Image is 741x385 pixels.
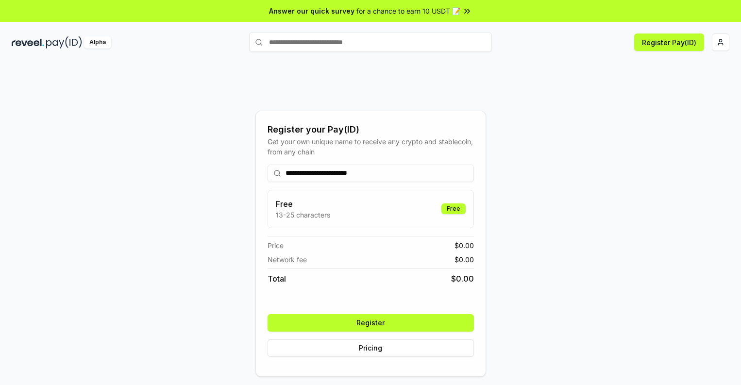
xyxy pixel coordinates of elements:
[451,273,474,285] span: $ 0.00
[634,33,704,51] button: Register Pay(ID)
[268,339,474,357] button: Pricing
[12,36,44,49] img: reveel_dark
[269,6,354,16] span: Answer our quick survey
[268,314,474,332] button: Register
[268,240,284,251] span: Price
[268,273,286,285] span: Total
[268,136,474,157] div: Get your own unique name to receive any crypto and stablecoin, from any chain
[276,210,330,220] p: 13-25 characters
[276,198,330,210] h3: Free
[455,240,474,251] span: $ 0.00
[441,203,466,214] div: Free
[268,123,474,136] div: Register your Pay(ID)
[268,254,307,265] span: Network fee
[455,254,474,265] span: $ 0.00
[46,36,82,49] img: pay_id
[356,6,460,16] span: for a chance to earn 10 USDT 📝
[84,36,111,49] div: Alpha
